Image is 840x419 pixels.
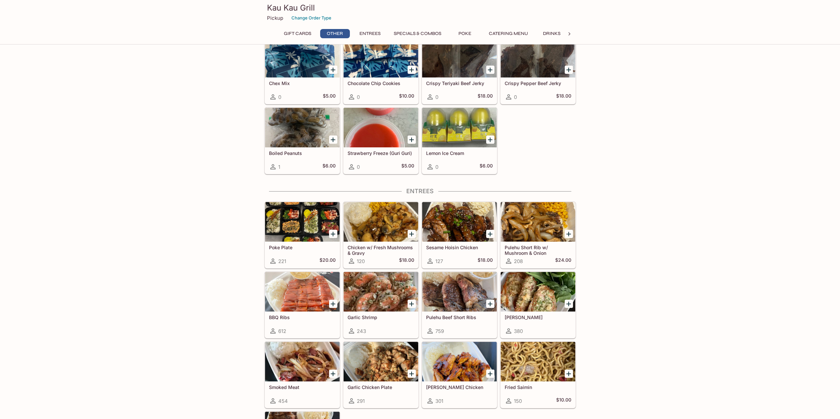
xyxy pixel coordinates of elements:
[343,202,419,268] a: Chicken w/ Fresh Mushrooms & Gravy120$18.00
[269,80,336,86] h5: Chex Mix
[322,163,336,171] h5: $6.00
[348,314,414,320] h5: Garlic Shrimp
[357,164,360,170] span: 0
[357,398,365,404] span: 291
[344,202,418,242] div: Chicken w/ Fresh Mushrooms & Gravy
[435,94,438,100] span: 0
[514,94,517,100] span: 0
[422,202,497,268] a: Sesame Hoisin Chicken127$18.00
[329,300,337,308] button: Add BBQ Ribs
[501,342,575,381] div: Fried Saimin
[556,397,571,405] h5: $10.00
[435,164,438,170] span: 0
[265,108,340,147] div: Boiled Peanuts
[565,370,573,378] button: Add Fried Saimin
[348,80,414,86] h5: Chocolate Chip Cookies
[408,370,416,378] button: Add Garlic Chicken Plate
[500,272,576,338] a: [PERSON_NAME]380
[500,202,576,268] a: Pulehu Short Rib w/ Mushroom & Onion208$24.00
[426,384,493,390] h5: [PERSON_NAME] Chicken
[278,94,281,100] span: 0
[265,202,340,268] a: Poke Plate221$20.00
[505,80,571,86] h5: Crispy Pepper Beef Jerky
[343,38,419,104] a: Chocolate Chip Cookies0$10.00
[265,272,340,312] div: BBQ Ribs
[426,150,493,156] h5: Lemon Ice Cream
[278,398,288,404] span: 454
[343,272,419,338] a: Garlic Shrimp243
[556,93,571,101] h5: $18.00
[265,342,340,381] div: Smoked Meat
[537,29,567,38] button: Drinks
[329,66,337,74] button: Add Chex Mix
[478,257,493,265] h5: $18.00
[357,258,365,264] span: 120
[408,300,416,308] button: Add Garlic Shrimp
[348,384,414,390] h5: Garlic Chicken Plate
[480,163,493,171] h5: $6.00
[422,272,497,338] a: Pulehu Beef Short Ribs759
[422,202,497,242] div: Sesame Hoisin Chicken
[408,230,416,238] button: Add Chicken w/ Fresh Mushrooms & Gravy
[264,188,576,195] h4: Entrees
[514,258,523,264] span: 208
[565,66,573,74] button: Add Crispy Pepper Beef Jerky
[357,328,366,334] span: 243
[422,38,497,104] a: Crispy Teriyaki Beef Jerky0$18.00
[422,342,497,408] a: [PERSON_NAME] Chicken301
[329,370,337,378] button: Add Smoked Meat
[478,93,493,101] h5: $18.00
[329,135,337,144] button: Add Boiled Peanuts
[486,135,494,144] button: Add Lemon Ice Cream
[501,38,575,77] div: Crispy Pepper Beef Jerky
[399,93,414,101] h5: $10.00
[486,66,494,74] button: Add Crispy Teriyaki Beef Jerky
[319,257,336,265] h5: $20.00
[348,150,414,156] h5: Strawberry Freeze (Guri Guri)
[565,300,573,308] button: Add Garlic Ahi
[269,150,336,156] h5: Boiled Peanuts
[267,15,283,21] p: Pickup
[343,342,419,408] a: Garlic Chicken Plate291
[514,328,523,334] span: 380
[485,29,532,38] button: Catering Menu
[435,398,443,404] span: 301
[390,29,445,38] button: Specials & Combos
[514,398,522,404] span: 150
[435,328,444,334] span: 759
[348,245,414,255] h5: Chicken w/ Fresh Mushrooms & Gravy
[486,230,494,238] button: Add Sesame Hoisin Chicken
[422,342,497,381] div: Teri Chicken
[450,29,480,38] button: Poke
[343,107,419,174] a: Strawberry Freeze (Guri Guri)0$5.00
[265,38,340,77] div: Chex Mix
[505,384,571,390] h5: Fried Saimin
[320,29,350,38] button: Other
[278,164,280,170] span: 1
[408,135,416,144] button: Add Strawberry Freeze (Guri Guri)
[505,314,571,320] h5: [PERSON_NAME]
[422,272,497,312] div: Pulehu Beef Short Ribs
[288,13,334,23] button: Change Order Type
[486,300,494,308] button: Add Pulehu Beef Short Ribs
[422,107,497,174] a: Lemon Ice Cream0$6.00
[426,314,493,320] h5: Pulehu Beef Short Ribs
[280,29,315,38] button: Gift Cards
[344,342,418,381] div: Garlic Chicken Plate
[422,38,497,77] div: Crispy Teriyaki Beef Jerky
[501,202,575,242] div: Pulehu Short Rib w/ Mushroom & Onion
[265,107,340,174] a: Boiled Peanuts1$6.00
[278,328,286,334] span: 612
[422,108,497,147] div: Lemon Ice Cream
[399,257,414,265] h5: $18.00
[435,258,443,264] span: 127
[265,342,340,408] a: Smoked Meat454
[505,245,571,255] h5: Pulehu Short Rib w/ Mushroom & Onion
[269,245,336,250] h5: Poke Plate
[408,66,416,74] button: Add Chocolate Chip Cookies
[269,384,336,390] h5: Smoked Meat
[265,202,340,242] div: Poke Plate
[329,230,337,238] button: Add Poke Plate
[355,29,385,38] button: Entrees
[565,230,573,238] button: Add Pulehu Short Rib w/ Mushroom & Onion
